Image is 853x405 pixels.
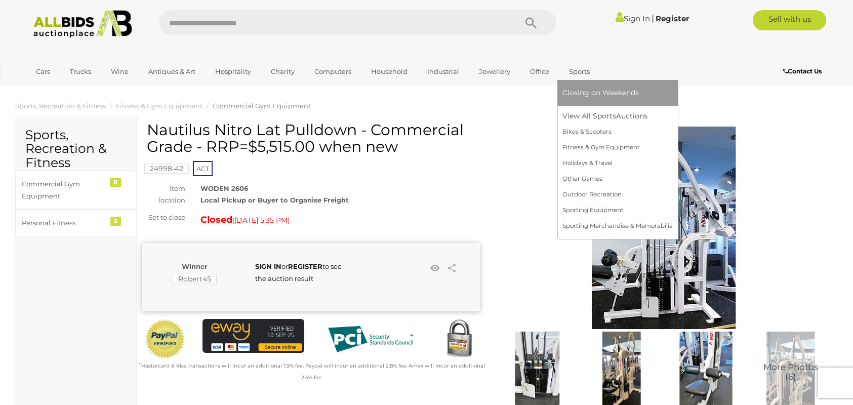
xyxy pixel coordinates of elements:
[29,80,114,97] a: [GEOGRAPHIC_DATA]
[255,262,281,270] a: SIGN IN
[104,63,135,80] a: Wine
[308,63,358,80] a: Computers
[15,102,106,110] a: Sports, Recreation & Fitness
[173,274,217,284] mark: Robert45
[110,178,121,187] div: 8
[134,183,193,207] div: Item location
[15,210,136,236] a: Personal Fitness 5
[213,102,311,110] a: Commercial Gym Equipment
[202,319,304,353] img: eWAY Payment Gateway
[364,63,414,80] a: Household
[523,63,556,80] a: Office
[182,262,208,270] b: Winner
[29,63,57,80] a: Cars
[63,63,98,80] a: Trucks
[320,319,421,359] img: PCI DSS compliant
[28,10,138,38] img: Allbids.com.au
[110,217,121,226] div: 5
[15,171,136,210] a: Commercial Gym Equipment 8
[200,214,232,225] strong: Closed
[116,102,202,110] a: Fitness & Gym Equipment
[439,319,479,359] img: Secured by Rapid SSL
[22,217,105,229] div: Personal Fitness
[255,262,342,282] span: or to see the auction result
[264,63,301,80] a: Charity
[763,363,818,382] span: More Photos (6)
[616,14,650,23] a: Sign In
[22,178,105,202] div: Commercial Gym Equipment
[144,165,189,173] a: 24998-42
[753,10,826,30] a: Sell with us
[783,66,824,77] a: Contact Us
[209,63,258,80] a: Hospitality
[652,13,654,24] span: |
[139,362,485,381] small: Mastercard & Visa transactions will incur an additional 1.9% fee. Paypal will incur an additional...
[506,10,556,35] button: Search
[200,196,349,204] strong: Local Pickup or Buyer to Organise Freight
[232,216,290,224] span: ( )
[783,67,821,75] b: Contact Us
[234,216,288,225] span: [DATE] 5:35 PM
[144,164,189,174] mark: 24998-42
[134,212,193,223] div: Set to close
[288,262,322,270] a: REGISTER
[147,121,477,155] h1: Nautilus Nitro Lat Pulldown - Commercial Grade - RRP=$5,515.00 when new
[142,63,202,80] a: Antiques & Art
[421,63,466,80] a: Industrial
[656,14,689,23] a: Register
[562,63,596,80] a: Sports
[144,319,186,359] img: Official PayPal Seal
[427,261,442,276] li: Watch this item
[193,161,213,176] span: ACT
[472,63,517,80] a: Jewellery
[200,184,248,192] strong: WODEN 2606
[25,128,126,170] h2: Sports, Recreation & Fitness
